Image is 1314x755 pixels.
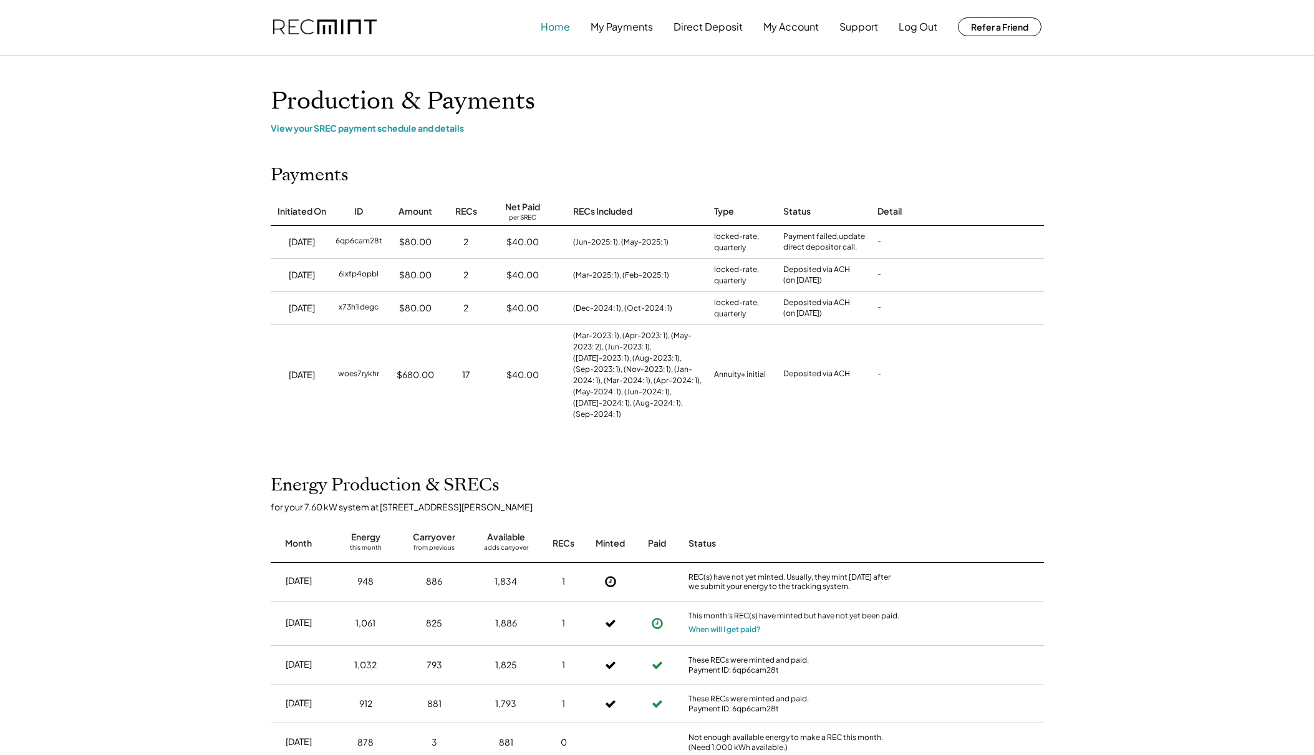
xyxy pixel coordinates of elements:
div: locked-rate, quarterly [714,297,771,319]
div: x73h1idegc [339,302,379,314]
div: Month [285,537,312,550]
div: 0 [561,736,567,749]
div: (Jun-2025: 1), (May-2025: 1) [573,236,669,248]
div: Annuity+ initial [714,369,766,381]
div: 825 [426,617,442,630]
div: 2 [463,236,468,248]
button: Support [839,14,878,39]
div: Paid [648,537,666,550]
div: Payment failed, or call. [783,231,865,253]
div: 878 [357,736,374,749]
div: 881 [427,698,442,710]
img: recmint-logotype%403x.png [273,19,377,35]
button: Log Out [899,14,937,39]
div: Detail [877,205,902,218]
div: per SREC [509,213,536,223]
div: (Dec-2024: 1), (Oct-2024: 1) [573,303,672,314]
div: 3 [432,736,437,749]
h2: Payments [271,165,349,186]
button: Direct Deposit [674,14,743,39]
div: Status [688,537,901,550]
div: locked-rate, quarterly [714,264,771,286]
div: 1 [562,698,565,710]
h2: Energy Production & SRECs [271,475,500,496]
div: 886 [426,575,442,588]
div: 2 [463,269,468,281]
div: 1,793 [495,698,516,710]
div: 881 [499,736,513,749]
div: Amount [399,205,432,218]
div: 6qp6cam28t [336,236,382,248]
div: from previous [413,543,455,556]
div: - [877,369,881,381]
div: RECs [455,205,477,218]
div: adds carryover [484,543,528,556]
div: (Mar-2023: 1), (Apr-2023: 1), (May-2023: 2), (Jun-2023: 1), ([DATE]-2023: 1), (Aug-2023: 1), (Sep... [573,330,702,420]
div: Carryover [413,531,455,543]
div: 1 [562,659,565,671]
div: for your 7.60 kW system at [STREET_ADDRESS][PERSON_NAME] [271,501,1056,512]
div: Type [714,205,734,218]
div: (Mar-2025: 1), (Feb-2025: 1) [573,270,669,281]
div: RECs Included [573,205,632,218]
div: 1,834 [495,575,517,588]
div: - [877,302,881,314]
div: - [877,269,881,281]
div: ID [354,205,363,218]
div: 1,825 [495,659,517,671]
div: 6ixfp4opbl [339,269,379,281]
h1: Production & Payments [271,87,1044,116]
div: Net Paid [505,201,540,213]
button: Not Yet Minted [601,572,620,591]
div: Not enough available energy to make a REC this month. (Need 1,000 kWh available.) [688,733,901,752]
div: $80.00 [399,269,432,281]
div: [DATE] [286,616,312,629]
div: Deposited via ACH (on [DATE]) [783,298,850,319]
div: REC(s) have not yet minted. Usually, they mint [DATE] after we submit your energy to the tracking... [688,572,901,592]
div: Minted [596,537,625,550]
div: Deposited via ACH [783,369,850,381]
div: [DATE] [286,575,312,587]
div: RECs [553,537,574,550]
div: 17 [462,369,470,381]
div: 1 [562,575,565,588]
div: Available [487,531,525,543]
div: [DATE] [286,658,312,671]
div: Initiated On [278,205,326,218]
div: [DATE] [286,736,312,748]
div: [DATE] [289,302,315,314]
div: Energy [351,531,380,543]
div: $40.00 [506,302,539,314]
div: 1,886 [495,617,517,630]
div: [DATE] [289,236,315,248]
div: 1 [562,617,565,630]
div: These RECs were minted and paid. Payment ID: 6qp6cam28t [688,655,901,675]
button: When will I get paid? [688,623,761,636]
div: $80.00 [399,236,432,248]
div: locked-rate, quarterly [714,231,771,253]
div: 1,032 [354,659,377,671]
div: $80.00 [399,302,432,314]
div: 793 [427,659,442,671]
button: My Account [763,14,819,39]
div: 2 [463,302,468,314]
button: Home [541,14,570,39]
div: this month [350,543,382,556]
div: $680.00 [397,369,434,381]
button: Payment approved, but not yet initiated. [648,614,667,633]
div: [DATE] [286,697,312,709]
a: update direct deposit [783,231,866,251]
div: Deposited via ACH (on [DATE]) [783,265,850,286]
div: 912 [359,698,372,710]
button: My Payments [591,14,653,39]
div: [DATE] [289,269,315,281]
div: These RECs were minted and paid. Payment ID: 6qp6cam28t [688,694,901,713]
div: 1,061 [355,617,375,630]
div: woes7rykhr [338,369,379,381]
div: View your SREC payment schedule and details [271,122,1044,134]
div: $40.00 [506,269,539,281]
div: 948 [357,575,374,588]
div: $40.00 [506,369,539,381]
div: This month's REC(s) have minted but have not yet been paid. [688,611,901,623]
div: [DATE] [289,369,315,381]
